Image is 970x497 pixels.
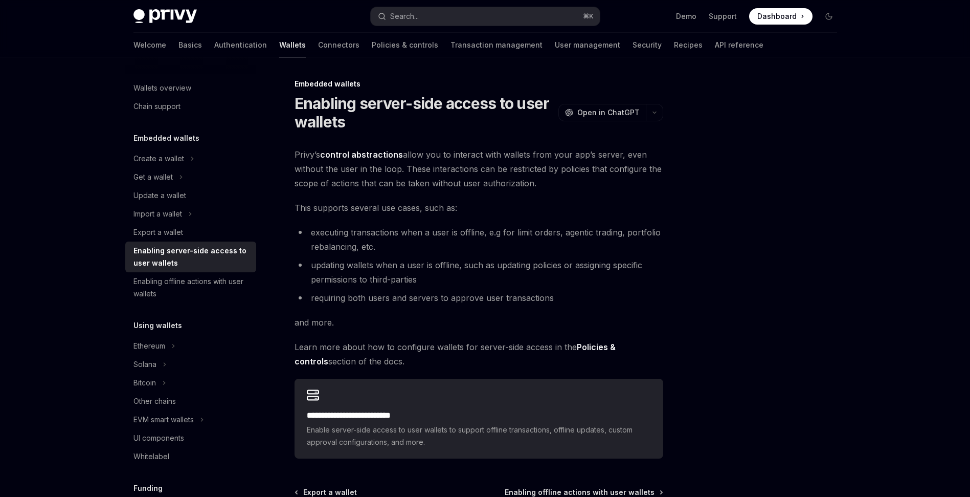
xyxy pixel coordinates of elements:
a: UI components [125,429,256,447]
div: Wallets overview [133,82,191,94]
button: Search...⌘K [371,7,600,26]
div: Enabling offline actions with user wallets [133,275,250,300]
span: Dashboard [757,11,797,21]
a: Basics [178,33,202,57]
div: Other chains [133,395,176,407]
span: Learn more about how to configure wallets for server-side access in the section of the docs. [295,340,663,369]
a: Whitelabel [125,447,256,466]
span: Privy’s allow you to interact with wallets from your app’s server, even without the user in the l... [295,147,663,190]
a: Welcome [133,33,166,57]
h5: Embedded wallets [133,132,199,144]
li: updating wallets when a user is offline, such as updating policies or assigning specific permissi... [295,258,663,287]
div: Solana [133,358,156,371]
span: and more. [295,315,663,330]
li: requiring both users and servers to approve user transactions [295,291,663,305]
a: Enabling server-side access to user wallets [125,242,256,272]
a: Authentication [214,33,267,57]
img: dark logo [133,9,197,24]
div: Ethereum [133,340,165,352]
a: Enabling offline actions with user wallets [125,272,256,303]
div: Search... [390,10,419,23]
a: Security [633,33,662,57]
button: Open in ChatGPT [558,104,646,121]
a: control abstractions [320,149,403,160]
a: User management [555,33,620,57]
div: Create a wallet [133,153,184,165]
div: Bitcoin [133,377,156,389]
a: Recipes [674,33,703,57]
span: Enable server-side access to user wallets to support offline transactions, offline updates, custo... [307,424,651,448]
a: Support [709,11,737,21]
a: Export a wallet [125,223,256,242]
span: Open in ChatGPT [577,107,640,118]
div: Embedded wallets [295,79,663,89]
span: This supports several use cases, such as: [295,201,663,215]
a: Transaction management [450,33,543,57]
a: Connectors [318,33,359,57]
div: Enabling server-side access to user wallets [133,245,250,269]
button: Toggle dark mode [821,8,837,25]
a: Update a wallet [125,186,256,205]
a: Other chains [125,392,256,410]
a: Wallets [279,33,306,57]
div: Import a wallet [133,208,182,220]
a: Dashboard [749,8,813,25]
div: Whitelabel [133,450,169,463]
div: Get a wallet [133,171,173,183]
div: Chain support [133,100,181,113]
a: Chain support [125,97,256,116]
div: EVM smart wallets [133,414,194,426]
a: Wallets overview [125,79,256,97]
h5: Funding [133,482,163,494]
div: Export a wallet [133,226,183,239]
h1: Enabling server-side access to user wallets [295,94,554,131]
div: UI components [133,432,184,444]
a: Demo [676,11,696,21]
li: executing transactions when a user is offline, e.g for limit orders, agentic trading, portfolio r... [295,225,663,254]
a: Policies & controls [372,33,438,57]
div: Update a wallet [133,189,186,202]
a: API reference [715,33,763,57]
h5: Using wallets [133,319,182,332]
span: ⌘ K [583,12,594,20]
